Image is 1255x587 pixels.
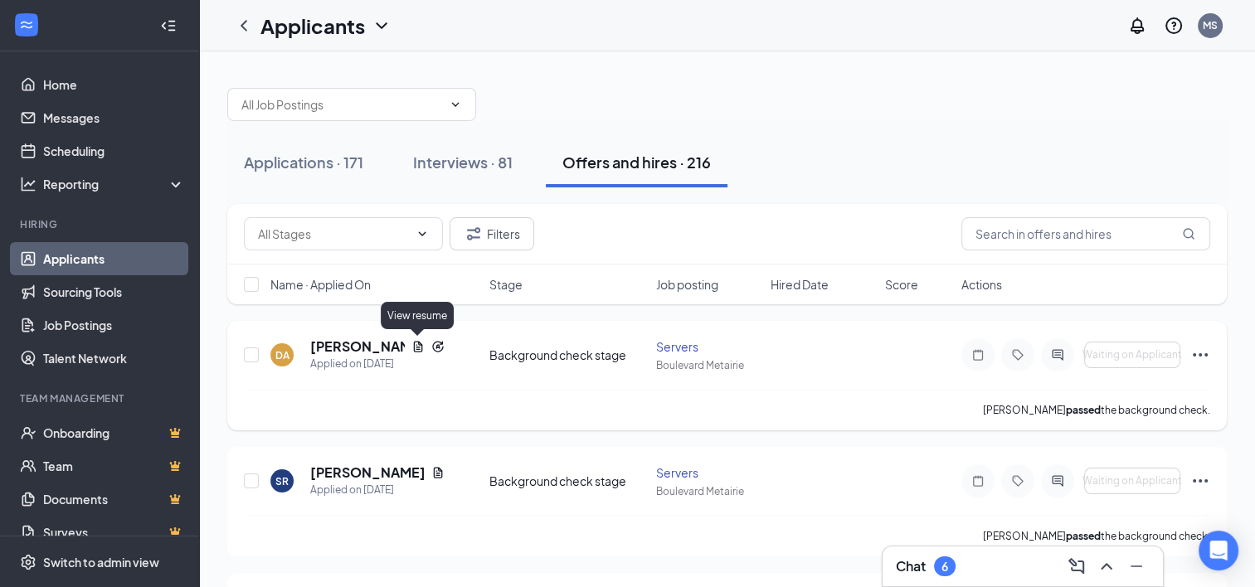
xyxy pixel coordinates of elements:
svg: WorkstreamLogo [18,17,35,33]
h5: [PERSON_NAME] [310,337,405,356]
svg: Reapply [431,340,445,353]
button: Waiting on Applicant [1084,342,1180,368]
div: Switch to admin view [43,554,159,570]
svg: Minimize [1126,556,1146,576]
svg: MagnifyingGlass [1182,227,1195,240]
svg: ComposeMessage [1067,556,1087,576]
b: passed [1066,404,1101,416]
svg: ActiveChat [1048,348,1068,361]
span: Score [885,276,918,293]
h3: Chat [896,557,926,575]
svg: Settings [20,554,36,570]
a: Talent Network [43,342,185,375]
svg: ChevronUp [1097,556,1116,576]
div: Interviews · 81 [413,152,513,172]
input: All Stages [258,225,409,243]
svg: Note [968,474,988,488]
div: Team Management [20,391,182,405]
a: Messages [43,101,185,134]
span: Name · Applied On [270,276,371,293]
p: [PERSON_NAME] the background check. [983,529,1210,543]
svg: Ellipses [1190,471,1210,491]
div: Background check stage [489,347,646,363]
span: Waiting on Applicant [1082,475,1182,487]
svg: Filter [464,224,484,244]
a: Sourcing Tools [43,275,185,308]
svg: Ellipses [1190,345,1210,365]
div: Boulevard Metairie [656,358,761,372]
svg: ChevronLeft [234,16,254,36]
svg: Note [968,348,988,361]
svg: Tag [1008,474,1028,488]
div: Applications · 171 [244,152,363,172]
div: Servers [656,464,761,481]
svg: Document [411,340,425,353]
div: Hiring [20,217,182,231]
button: ChevronUp [1093,553,1120,580]
a: SurveysCrown [43,516,185,549]
a: Home [43,68,185,101]
input: All Job Postings [241,95,442,114]
div: Offers and hires · 216 [562,152,711,172]
svg: ChevronDown [372,16,392,36]
div: 6 [941,560,948,574]
svg: ChevronDown [449,98,462,111]
button: Filter Filters [450,217,534,250]
h5: [PERSON_NAME] [310,463,425,482]
span: Stage [489,276,523,293]
button: Minimize [1123,553,1150,580]
svg: Document [431,466,445,479]
svg: QuestionInfo [1164,16,1184,36]
svg: Analysis [20,176,36,192]
span: Waiting on Applicant [1082,349,1182,361]
div: Open Intercom Messenger [1199,531,1238,570]
span: Job posting [656,276,718,293]
a: Applicants [43,242,185,275]
b: passed [1066,530,1101,542]
svg: Notifications [1127,16,1147,36]
a: Job Postings [43,308,185,342]
svg: ActiveChat [1048,474,1068,488]
h1: Applicants [260,12,365,40]
input: Search in offers and hires [961,217,1210,250]
div: Boulevard Metairie [656,484,761,498]
span: Actions [961,276,1002,293]
div: View resume [381,302,454,329]
div: Servers [656,338,761,355]
a: Scheduling [43,134,185,167]
a: TeamCrown [43,449,185,483]
p: [PERSON_NAME] the background check. [983,403,1210,417]
div: Applied on [DATE] [310,482,445,498]
div: Reporting [43,176,186,192]
div: Background check stage [489,473,646,489]
div: DA [275,348,289,362]
div: SR [275,474,289,488]
span: Hired Date [771,276,829,293]
svg: ChevronDown [416,227,429,240]
a: DocumentsCrown [43,483,185,516]
button: ComposeMessage [1063,553,1090,580]
a: OnboardingCrown [43,416,185,449]
svg: Collapse [160,17,177,34]
div: Applied on [DATE] [310,356,445,372]
svg: Tag [1008,348,1028,361]
button: Waiting on Applicant [1084,468,1180,494]
div: MS [1203,18,1218,32]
